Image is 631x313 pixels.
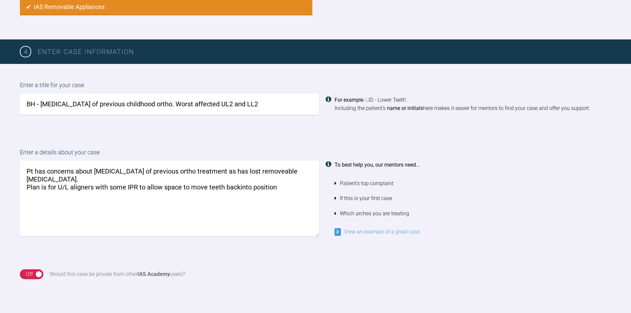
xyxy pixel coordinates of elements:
strong: name or initials [387,105,423,111]
div: Off [26,270,33,279]
div: 'JD - Lower Teeth'. Including the patient's here makes it easier for mentors to find your case an... [335,96,611,113]
h3: Enter case information [38,46,611,57]
strong: To best help you, our mentors need... [335,162,420,168]
strong: IAS Academy [137,271,170,277]
input: JD - Lower Teeth [20,93,319,115]
label: Enter a details about your case [20,148,611,161]
div: Should this case be private from other users? [49,270,185,279]
a: View an example of a great case [335,229,420,235]
strong: For example - [335,97,366,103]
textarea: Pt has concerns about [MEDICAL_DATA] of previous ortho treatment as has lost removeable [MEDICAL_... [20,161,319,236]
li: Which arches you are treating [335,206,611,221]
label: Enter a title for your case [20,80,611,93]
li: If this is your first case [335,191,611,206]
span: 4 [20,46,31,57]
li: Patient's top complaint [335,176,611,191]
